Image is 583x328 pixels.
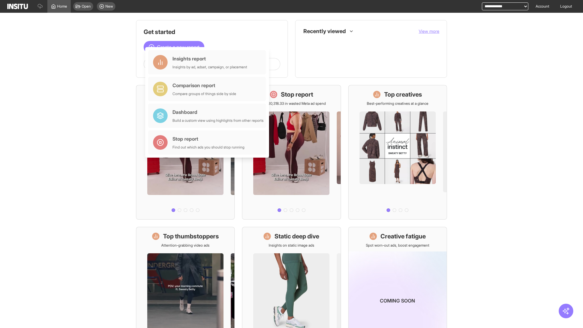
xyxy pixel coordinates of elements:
[269,243,314,248] p: Insights on static image ads
[242,85,341,220] a: Stop reportSave £20,318.33 in wasted Meta ad spend
[419,28,439,34] button: View more
[419,29,439,34] span: View more
[105,4,113,9] span: New
[161,243,210,248] p: Attention-grabbing video ads
[367,101,428,106] p: Best-performing creatives at a glance
[384,90,422,99] h1: Top creatives
[57,4,67,9] span: Home
[348,85,447,220] a: Top creativesBest-performing creatives at a glance
[172,108,264,116] div: Dashboard
[163,232,219,241] h1: Top thumbstoppers
[7,4,28,9] img: Logo
[257,101,326,106] p: Save £20,318.33 in wasted Meta ad spend
[172,91,236,96] div: Compare groups of things side by side
[172,145,244,150] div: Find out which ads you should stop running
[144,41,204,53] button: Create a new report
[136,85,235,220] a: What's live nowSee all active ads instantly
[281,90,313,99] h1: Stop report
[82,4,91,9] span: Open
[274,232,319,241] h1: Static deep dive
[172,135,244,142] div: Stop report
[144,28,280,36] h1: Get started
[172,118,264,123] div: Build a custom view using highlights from other reports
[172,65,247,70] div: Insights by ad, adset, campaign, or placement
[172,82,236,89] div: Comparison report
[157,43,199,51] span: Create a new report
[172,55,247,62] div: Insights report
